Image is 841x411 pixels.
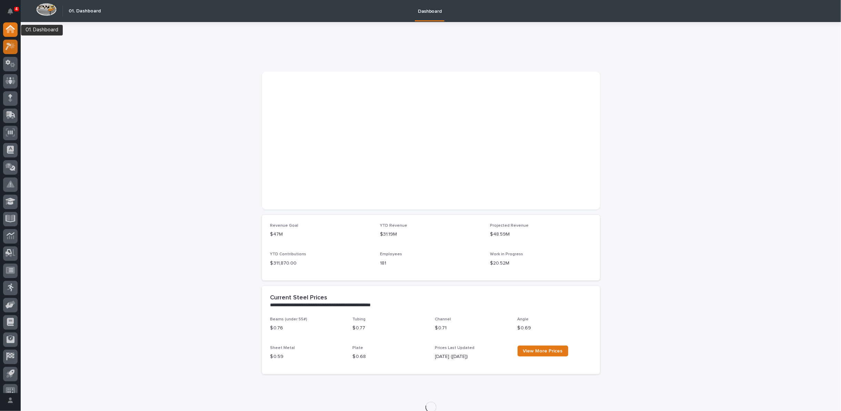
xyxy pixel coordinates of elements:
div: Notifications4 [9,8,18,19]
span: Projected Revenue [490,224,529,228]
p: [DATE] ([DATE]) [435,353,509,360]
p: $31.19M [380,231,482,238]
img: Workspace Logo [36,3,57,16]
p: $ 0.69 [518,325,592,332]
span: Tubing [353,317,366,321]
span: Employees [380,252,402,256]
p: $ 0.68 [353,353,427,360]
p: $ 0.77 [353,325,427,332]
h2: 01. Dashboard [69,8,101,14]
span: YTD Contributions [270,252,307,256]
span: Angle [518,317,529,321]
span: View More Prices [523,349,563,353]
p: 4 [15,7,18,11]
p: $ 311,870.00 [270,260,372,267]
span: Revenue Goal [270,224,299,228]
p: 181 [380,260,482,267]
span: YTD Revenue [380,224,407,228]
span: Beams (under 55#) [270,317,308,321]
p: $20.52M [490,260,592,267]
p: $ 0.76 [270,325,344,332]
span: Sheet Metal [270,346,295,350]
a: View More Prices [518,346,568,357]
span: Work in Progress [490,252,523,256]
button: Notifications [3,4,18,19]
p: $ 0.71 [435,325,509,332]
p: $ 0.59 [270,353,344,360]
span: Prices Last Updated [435,346,475,350]
p: $47M [270,231,372,238]
span: Plate [353,346,363,350]
p: $48.59M [490,231,592,238]
span: Channel [435,317,451,321]
h2: Current Steel Prices [270,294,328,302]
